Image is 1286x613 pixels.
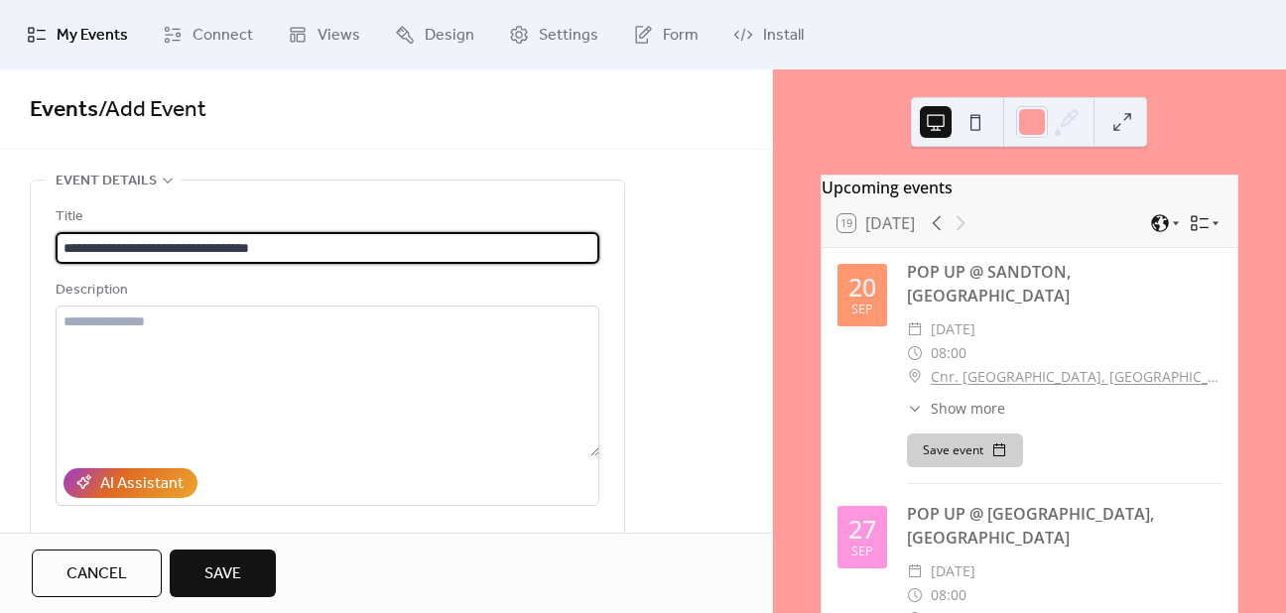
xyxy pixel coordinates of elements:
[907,341,923,365] div: ​
[148,8,268,61] a: Connect
[931,559,975,583] span: [DATE]
[170,550,276,597] button: Save
[763,24,804,48] span: Install
[907,559,923,583] div: ​
[318,24,360,48] span: Views
[907,583,923,607] div: ​
[56,279,595,303] div: Description
[931,365,1222,389] a: Cnr. [GEOGRAPHIC_DATA], [GEOGRAPHIC_DATA], [GEOGRAPHIC_DATA]
[539,24,598,48] span: Settings
[907,260,1222,307] div: POP UP @ SANDTON, [GEOGRAPHIC_DATA]
[204,562,241,586] span: Save
[100,472,184,496] div: AI Assistant
[822,176,1237,199] div: Upcoming events
[907,398,923,419] div: ​
[848,275,876,300] div: 20
[273,8,375,61] a: Views
[931,583,966,607] span: 08:00
[64,468,197,498] button: AI Assistant
[425,24,474,48] span: Design
[718,8,819,61] a: Install
[380,8,489,61] a: Design
[931,398,1005,419] span: Show more
[907,317,923,341] div: ​
[851,304,873,316] div: Sep
[56,205,595,229] div: Title
[193,24,253,48] span: Connect
[12,8,143,61] a: My Events
[30,88,98,132] a: Events
[907,433,1023,467] button: Save event
[56,170,157,193] span: Event details
[931,341,966,365] span: 08:00
[907,365,923,389] div: ​
[931,317,975,341] span: [DATE]
[57,24,128,48] span: My Events
[848,517,876,542] div: 27
[618,8,713,61] a: Form
[56,530,595,553] div: Location
[907,398,1005,419] button: ​Show more
[98,88,206,132] span: / Add Event
[851,546,873,558] div: Sep
[663,24,699,48] span: Form
[66,562,127,586] span: Cancel
[32,550,162,597] button: Cancel
[494,8,613,61] a: Settings
[907,502,1222,550] div: POP UP @ [GEOGRAPHIC_DATA], [GEOGRAPHIC_DATA]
